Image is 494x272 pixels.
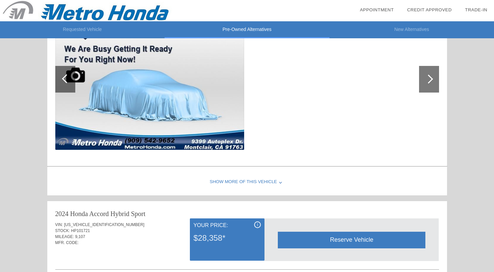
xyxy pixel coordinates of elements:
[55,234,74,239] span: MILEAGE:
[194,229,261,247] div: $28,358*
[71,228,90,233] span: HP101721
[407,7,452,12] a: Credit Approved
[55,209,130,218] div: 2024 Honda Accord Hybrid
[329,21,494,38] li: New Alternatives
[55,228,70,233] span: STOCK:
[278,232,425,248] div: Reserve Vehicle
[55,240,79,245] span: MFR. CODE:
[55,250,439,260] div: Quoted on [DATE] 10:19:04 AM
[131,209,145,218] div: Sport
[254,221,261,228] div: i
[55,222,63,227] span: VIN:
[360,7,394,12] a: Appointment
[75,234,85,239] span: 9,107
[55,9,244,150] img: a569e2b9c3828a33ddd834631e73be9c.jpg
[465,7,487,12] a: Trade-In
[64,222,144,227] span: [US_VEHICLE_IDENTIFICATION_NUMBER]
[47,169,447,195] div: Show More of this Vehicle
[165,21,329,38] li: Pre-Owned Alternatives
[194,221,261,229] div: Your Price:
